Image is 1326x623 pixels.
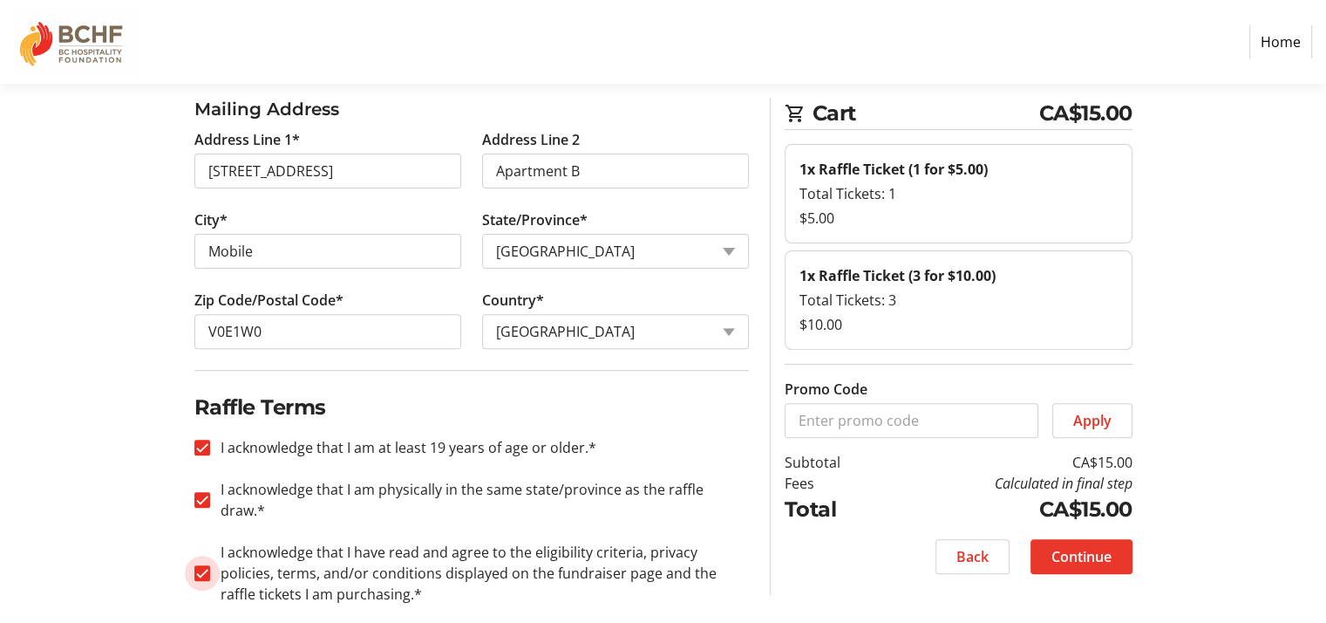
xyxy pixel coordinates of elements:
[799,208,1118,229] div: $5.00
[482,129,580,150] label: Address Line 2
[1052,403,1132,438] button: Apply
[799,183,1118,204] div: Total Tickets: 1
[1249,25,1312,58] a: Home
[785,403,1038,438] input: Enter promo code
[194,96,749,122] h3: Mailing Address
[785,473,885,494] td: Fees
[1073,410,1112,431] span: Apply
[14,7,138,77] img: BC Hospitality Foundation's Logo
[210,479,749,521] label: I acknowledge that I am physically in the same state/province as the raffle draw.*
[210,437,596,458] label: I acknowledge that I am at least 19 years of age or older.*
[210,542,749,605] label: I acknowledge that I have read and agree to the eligibility criteria, privacy policies, terms, an...
[956,546,989,567] span: Back
[194,154,461,188] input: Address
[482,209,588,230] label: State/Province*
[1051,546,1112,567] span: Continue
[194,392,749,423] h2: Raffle Terms
[885,452,1132,473] td: CA$15.00
[799,290,1118,311] div: Total Tickets: 3
[194,314,461,349] input: Zip or Postal Code
[799,160,988,179] strong: 1x Raffle Ticket (1 for $5.00)
[799,314,1118,335] div: $10.00
[194,129,300,150] label: Address Line 1*
[194,209,228,230] label: City*
[813,98,1039,129] span: Cart
[194,290,343,311] label: Zip Code/Postal Code*
[1030,539,1132,574] button: Continue
[935,539,1010,574] button: Back
[1039,98,1132,129] span: CA$15.00
[799,266,996,285] strong: 1x Raffle Ticket (3 for $10.00)
[482,290,544,311] label: Country*
[885,494,1132,525] td: CA$15.00
[785,379,867,400] label: Promo Code
[194,234,461,269] input: City
[785,494,885,525] td: Total
[885,473,1132,494] td: Calculated in final step
[785,452,885,473] td: Subtotal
